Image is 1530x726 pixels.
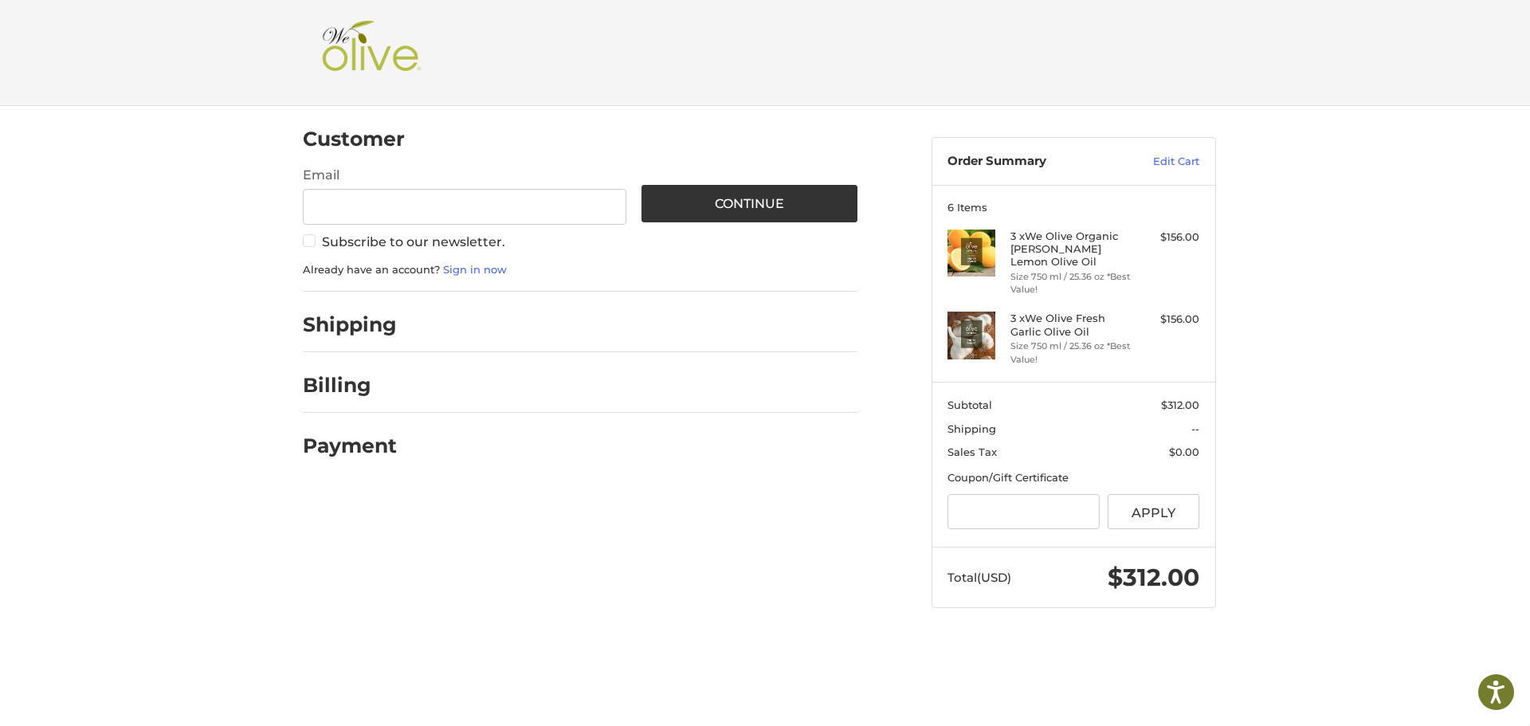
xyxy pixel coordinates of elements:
button: Apply [1108,494,1200,530]
input: Gift Certificate or Coupon Code [947,494,1100,530]
div: $156.00 [1136,312,1199,328]
h4: 3 x We Olive Organic [PERSON_NAME] Lemon Olive Oil [1010,230,1132,269]
div: $156.00 [1136,230,1199,245]
span: -- [1191,422,1199,435]
h3: Order Summary [947,154,1119,170]
a: Edit Cart [1119,154,1199,170]
span: Subtotal [947,398,992,411]
h4: 3 x We Olive Fresh Garlic Olive Oil [1010,312,1132,338]
p: Already have an account? [303,262,857,278]
div: Coupon/Gift Certificate [947,470,1199,486]
button: Continue [641,185,857,222]
li: Size 750 ml / 25.36 oz *Best Value! [1010,339,1132,366]
span: $312.00 [1161,398,1199,411]
span: $312.00 [1108,563,1199,592]
span: Subscribe to our newsletter. [322,234,505,249]
span: Shipping [947,422,996,435]
span: $0.00 [1169,445,1199,458]
label: Email [303,166,626,185]
img: Shop We Olive [318,21,425,84]
a: Sign in now [443,263,507,276]
h2: Shipping [303,312,397,337]
span: Total (USD) [947,570,1011,585]
h3: 6 Items [947,201,1199,214]
li: Size 750 ml / 25.36 oz *Best Value! [1010,270,1132,296]
h2: Customer [303,127,405,151]
h2: Payment [303,434,397,458]
h2: Billing [303,373,396,398]
span: Sales Tax [947,445,997,458]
